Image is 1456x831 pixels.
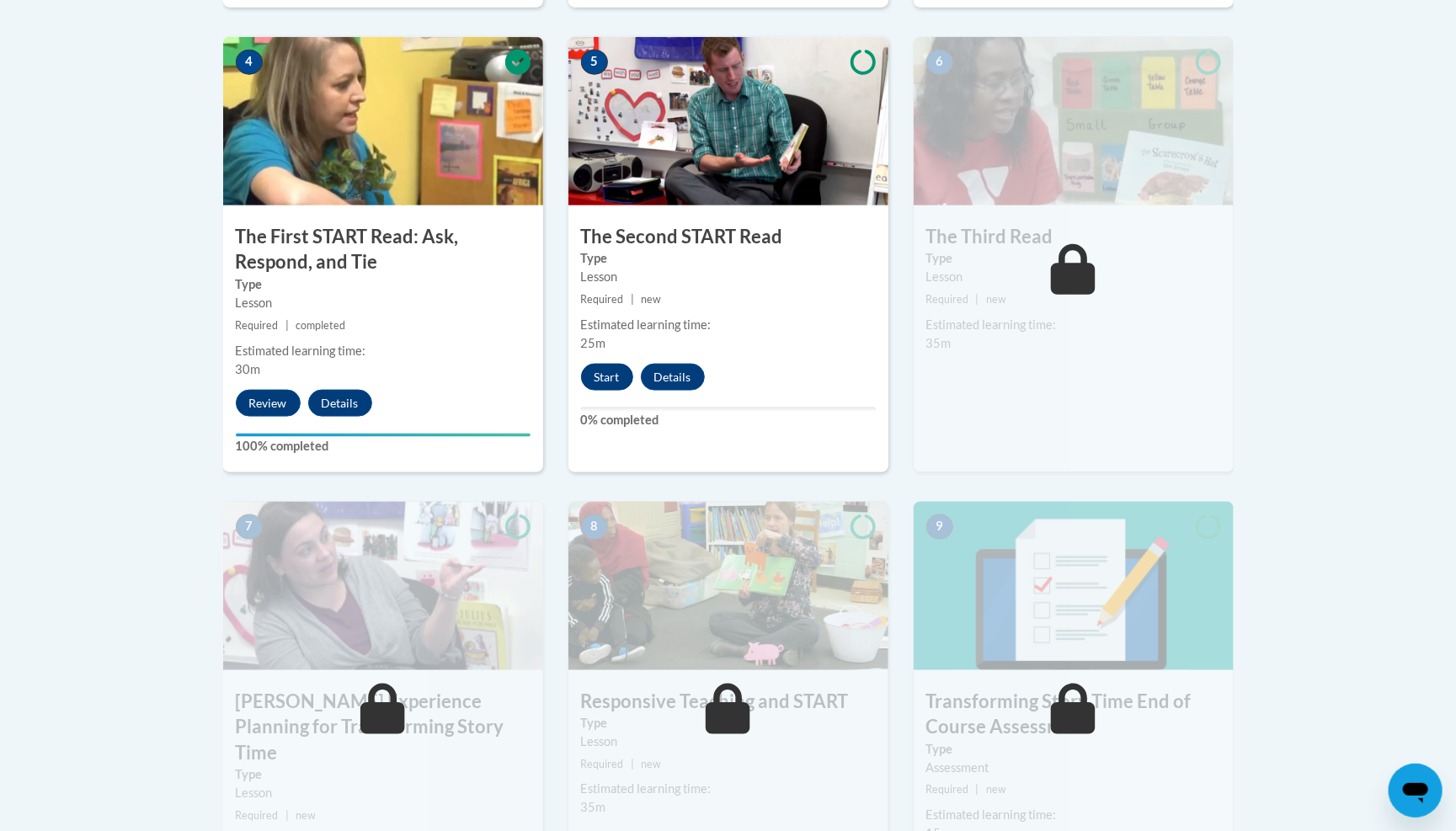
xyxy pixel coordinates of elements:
span: 35m [926,336,952,350]
div: Lesson [236,785,531,803]
span: new [296,810,316,823]
div: Estimated learning time: [581,316,876,334]
label: Type [236,275,531,294]
img: Course Image [568,502,888,670]
div: Estimated learning time: [926,807,1221,825]
label: 0% completed [581,411,876,429]
img: Course Image [914,502,1234,670]
div: Estimated learning time: [581,780,876,799]
div: Lesson [581,268,876,286]
div: Lesson [236,294,531,312]
span: 35m [581,801,606,815]
span: 25m [581,336,606,350]
span: Required [926,784,969,796]
span: 9 [926,514,953,540]
button: Review [236,390,301,417]
span: Required [926,293,969,306]
iframe: Button to launch messaging window [1389,764,1443,818]
span: Required [581,293,624,306]
span: 5 [581,50,608,75]
span: | [976,784,979,796]
span: 30m [236,362,261,376]
span: Required [236,810,279,823]
span: | [285,319,289,332]
span: completed [296,319,345,332]
span: 7 [236,514,263,540]
span: new [986,293,1006,306]
img: Course Image [914,37,1234,205]
div: Estimated learning time: [926,316,1221,334]
span: new [986,784,1006,796]
span: | [631,758,634,770]
div: Lesson [926,268,1221,286]
span: | [285,810,289,823]
div: Estimated learning time: [236,342,531,360]
span: 4 [236,50,263,75]
span: 6 [926,50,953,75]
div: Your progress [236,434,531,437]
img: Course Image [223,37,543,205]
span: Required [581,758,624,770]
button: Details [308,390,372,417]
label: Type [236,766,531,785]
label: Type [581,249,876,268]
h3: Responsive Teaching and START [568,689,888,715]
span: 8 [581,514,608,540]
h3: The First START Read: Ask, Respond, and Tie [223,224,543,276]
span: new [641,758,661,770]
div: Lesson [581,732,876,751]
label: Type [581,714,876,732]
span: | [976,293,979,306]
h3: The Second START Read [568,224,888,250]
img: Course Image [568,37,888,205]
label: Type [926,740,1221,759]
div: Assessment [926,759,1221,777]
h3: [PERSON_NAME] Experience Planning for Transforming Story Time [223,689,543,766]
h3: Transforming Story Time End of Course Assessment [914,689,1234,741]
span: new [641,293,661,306]
span: | [631,293,634,306]
span: Required [236,319,279,332]
label: Type [926,249,1221,268]
img: Course Image [223,502,543,670]
button: Details [641,364,705,391]
label: 100% completed [236,437,531,455]
button: Start [581,364,633,391]
h3: The Third Read [914,224,1234,250]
